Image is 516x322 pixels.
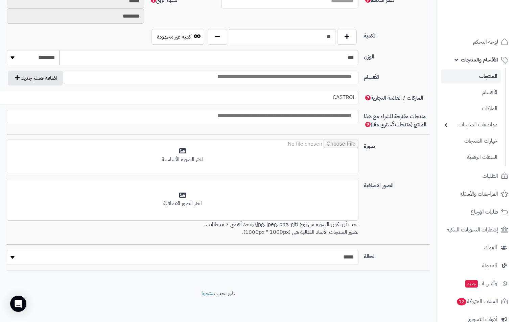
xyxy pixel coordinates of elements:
[361,250,432,261] label: الحالة
[441,186,512,202] a: المراجعات والأسئلة
[456,297,498,306] span: السلات المتروكة
[460,189,498,199] span: المراجعات والأسئلة
[441,70,501,83] a: المنتجات
[364,94,423,102] span: الماركات / العلامة التجارية
[361,71,432,81] label: الأقسام
[361,50,432,61] label: الوزن
[10,296,26,312] div: Open Intercom Messenger
[441,85,501,100] a: الأقسام
[441,150,501,165] a: الملفات الرقمية
[457,298,466,305] span: 12
[441,134,501,148] a: خيارات المنتجات
[11,200,354,207] div: اختر الصور الاضافية
[441,168,512,184] a: الطلبات
[465,279,497,288] span: وآتس آب
[441,240,512,256] a: العملاء
[473,37,498,47] span: لوحة التحكم
[465,280,478,288] span: جديد
[447,225,498,234] span: إشعارات التحويلات البنكية
[361,179,432,190] label: الصور الاضافية
[483,171,498,181] span: الطلبات
[441,275,512,292] a: وآتس آبجديد
[461,55,498,65] span: الأقسام والمنتجات
[361,140,432,150] label: صورة
[441,257,512,274] a: المدونة
[482,261,497,270] span: المدونة
[441,204,512,220] a: طلبات الإرجاع
[441,101,501,116] a: الماركات
[361,29,432,40] label: الكمية
[441,34,512,50] a: لوحة التحكم
[471,207,498,217] span: طلبات الإرجاع
[441,118,501,132] a: مواصفات المنتجات
[8,71,63,85] button: اضافة قسم جديد
[441,293,512,309] a: السلات المتروكة12
[7,221,358,236] p: يجب أن تكون الصورة من نوع (jpg، jpeg، png، gif) وبحد أقصى 7 ميجابايت. لصور المنتجات الأبعاد المثا...
[202,289,214,297] a: متجرة
[441,222,512,238] a: إشعارات التحويلات البنكية
[484,243,497,252] span: العملاء
[364,113,426,129] span: منتجات مقترحة للشراء مع هذا المنتج (منتجات تُشترى معًا)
